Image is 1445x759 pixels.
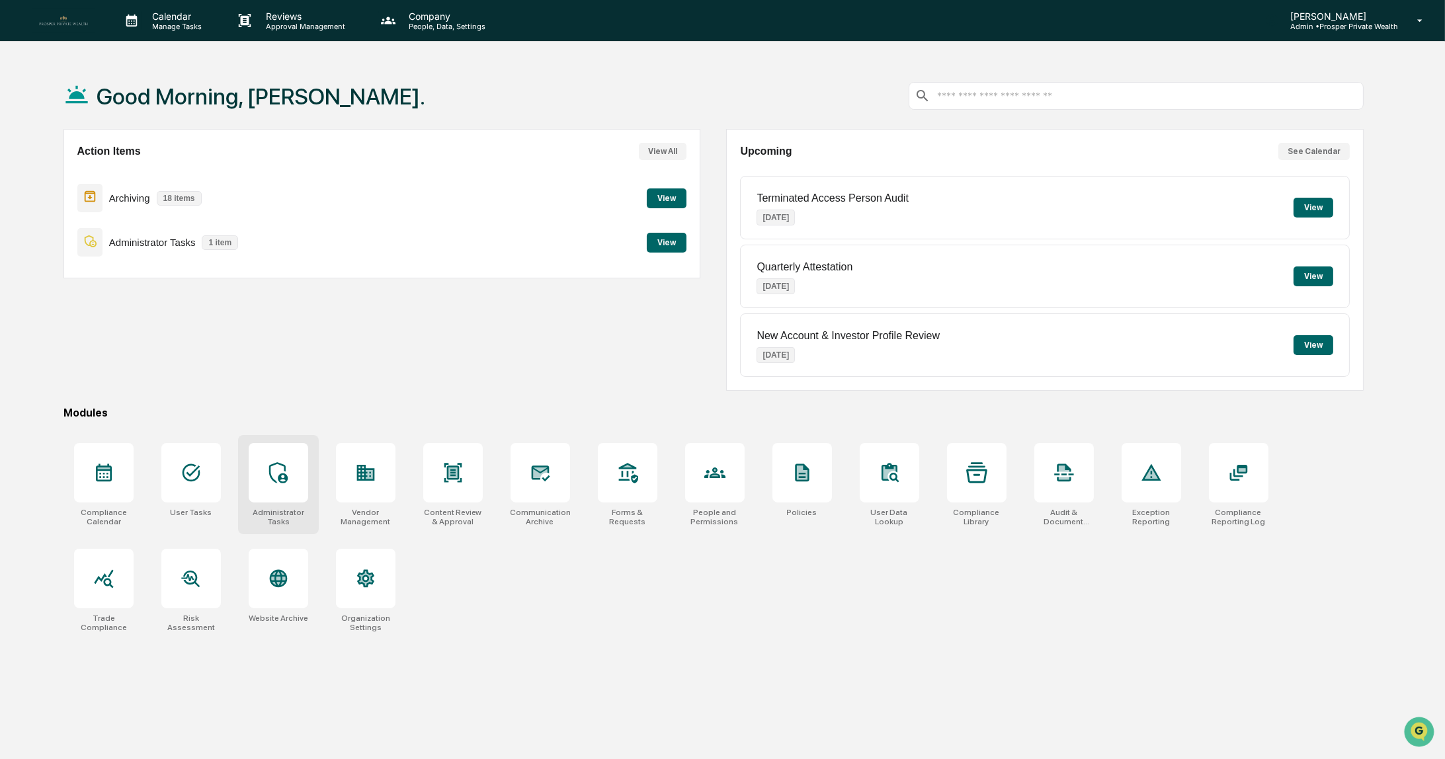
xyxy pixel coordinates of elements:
p: Quarterly Attestation [757,261,852,273]
div: Compliance Library [947,508,1007,526]
div: 🗄️ [96,167,106,178]
p: 18 items [157,191,202,206]
p: Administrator Tasks [109,237,196,248]
p: Archiving [109,192,150,204]
button: View [1294,198,1333,218]
iframe: Open customer support [1403,715,1438,751]
a: Powered byPylon [93,223,160,233]
div: People and Permissions [685,508,745,526]
div: Trade Compliance [74,614,134,632]
button: Start new chat [225,104,241,120]
span: Attestations [109,166,164,179]
p: Terminated Access Person Audit [757,192,908,204]
div: We're available if you need us! [45,114,167,124]
div: Forms & Requests [598,508,657,526]
div: 🔎 [13,192,24,203]
div: Vendor Management [336,508,395,526]
p: Company [398,11,492,22]
h2: Upcoming [740,145,792,157]
div: Start new chat [45,100,217,114]
div: User Data Lookup [860,508,919,526]
div: Policies [787,508,817,517]
p: 1 item [202,235,238,250]
p: Admin • Prosper Private Wealth [1280,22,1398,31]
p: [DATE] [757,210,795,225]
p: [DATE] [757,278,795,294]
button: View [1294,266,1333,286]
a: 🗄️Attestations [91,161,169,184]
div: Administrator Tasks [249,508,308,526]
h1: Good Morning, [PERSON_NAME]. [97,83,425,110]
span: Preclearance [26,166,85,179]
span: Data Lookup [26,191,83,204]
p: Reviews [255,11,352,22]
a: 🖐️Preclearance [8,161,91,184]
input: Clear [34,60,218,73]
div: User Tasks [170,508,212,517]
h2: Action Items [77,145,141,157]
div: Communications Archive [511,508,570,526]
div: Risk Assessment [161,614,221,632]
div: Content Review & Approval [423,508,483,526]
button: View [1294,335,1333,355]
button: View [647,233,686,253]
p: Approval Management [255,22,352,31]
p: [PERSON_NAME] [1280,11,1398,22]
p: People, Data, Settings [398,22,492,31]
div: Organization Settings [336,614,395,632]
img: 1746055101610-c473b297-6a78-478c-a979-82029cc54cd1 [13,100,37,124]
button: View [647,188,686,208]
div: Exception Reporting [1122,508,1181,526]
div: Compliance Calendar [74,508,134,526]
a: View [647,191,686,204]
div: Compliance Reporting Log [1209,508,1268,526]
p: Manage Tasks [142,22,208,31]
a: View [647,235,686,248]
button: See Calendar [1278,143,1350,160]
div: Modules [63,407,1364,419]
span: Pylon [132,223,160,233]
img: logo [32,8,95,33]
p: [DATE] [757,347,795,363]
div: Audit & Document Logs [1034,508,1094,526]
a: 🔎Data Lookup [8,186,89,210]
p: How can we help? [13,27,241,48]
div: 🖐️ [13,167,24,178]
div: Website Archive [249,614,308,623]
p: Calendar [142,11,208,22]
p: New Account & Investor Profile Review [757,330,940,342]
button: View All [639,143,686,160]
